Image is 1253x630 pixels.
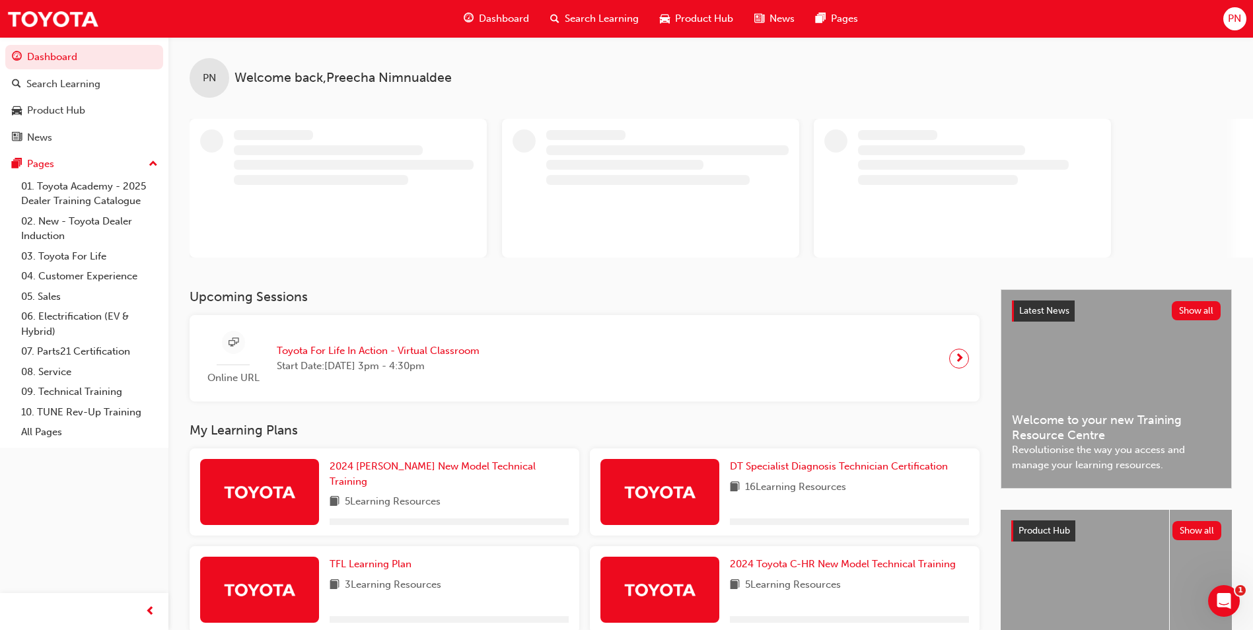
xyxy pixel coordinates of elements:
[1019,305,1069,316] span: Latest News
[730,558,956,570] span: 2024 Toyota C-HR New Model Technical Training
[26,77,100,92] div: Search Learning
[744,5,805,32] a: news-iconNews
[16,362,163,382] a: 08. Service
[730,459,953,474] a: DT Specialist Diagnosis Technician Certification
[16,306,163,341] a: 06. Electrification (EV & Hybrid)
[1223,7,1246,30] button: PN
[12,79,21,90] span: search-icon
[1001,289,1232,489] a: Latest NewsShow allWelcome to your new Training Resource CentreRevolutionise the way you access a...
[5,42,163,152] button: DashboardSearch LearningProduct HubNews
[464,11,474,27] span: guage-icon
[805,5,869,32] a: pages-iconPages
[1012,442,1221,472] span: Revolutionise the way you access and manage your learning resources.
[12,105,22,117] span: car-icon
[1012,413,1221,442] span: Welcome to your new Training Resource Centre
[190,289,980,304] h3: Upcoming Sessions
[831,11,858,26] span: Pages
[624,578,696,601] img: Trak
[345,494,441,510] span: 5 Learning Resources
[330,494,340,510] span: book-icon
[7,4,99,34] img: Trak
[745,577,841,594] span: 5 Learning Resources
[223,480,296,503] img: Trak
[1172,301,1221,320] button: Show all
[730,479,740,496] span: book-icon
[12,52,22,63] span: guage-icon
[12,158,22,170] span: pages-icon
[12,132,22,144] span: news-icon
[5,98,163,123] a: Product Hub
[954,349,964,368] span: next-icon
[1011,520,1221,542] a: Product HubShow all
[16,402,163,423] a: 10. TUNE Rev-Up Training
[624,480,696,503] img: Trak
[1235,585,1246,596] span: 1
[16,341,163,362] a: 07. Parts21 Certification
[229,335,238,351] span: sessionType_ONLINE_URL-icon
[16,211,163,246] a: 02. New - Toyota Dealer Induction
[5,125,163,150] a: News
[330,460,536,487] span: 2024 [PERSON_NAME] New Model Technical Training
[190,423,980,438] h3: My Learning Plans
[145,604,155,620] span: prev-icon
[223,578,296,601] img: Trak
[5,152,163,176] button: Pages
[149,156,158,173] span: up-icon
[16,246,163,267] a: 03. Toyota For Life
[730,577,740,594] span: book-icon
[1019,525,1070,536] span: Product Hub
[1208,585,1240,617] iframe: Intercom live chat
[330,558,412,570] span: TFL Learning Plan
[16,422,163,442] a: All Pages
[16,382,163,402] a: 09. Technical Training
[27,157,54,172] div: Pages
[330,577,340,594] span: book-icon
[345,577,441,594] span: 3 Learning Resources
[200,326,969,391] a: Online URLToyota For Life In Action - Virtual ClassroomStart Date:[DATE] 3pm - 4:30pm
[16,266,163,287] a: 04. Customer Experience
[816,11,826,27] span: pages-icon
[550,11,559,27] span: search-icon
[5,72,163,96] a: Search Learning
[1172,521,1222,540] button: Show all
[203,71,216,86] span: PN
[277,359,480,374] span: Start Date: [DATE] 3pm - 4:30pm
[730,460,948,472] span: DT Specialist Diagnosis Technician Certification
[200,370,266,386] span: Online URL
[27,130,52,145] div: News
[540,5,649,32] a: search-iconSearch Learning
[479,11,529,26] span: Dashboard
[565,11,639,26] span: Search Learning
[754,11,764,27] span: news-icon
[730,557,961,572] a: 2024 Toyota C-HR New Model Technical Training
[1012,300,1221,322] a: Latest NewsShow all
[16,176,163,211] a: 01. Toyota Academy - 2025 Dealer Training Catalogue
[330,557,417,572] a: TFL Learning Plan
[1228,11,1241,26] span: PN
[277,343,480,359] span: Toyota For Life In Action - Virtual Classroom
[649,5,744,32] a: car-iconProduct Hub
[27,103,85,118] div: Product Hub
[660,11,670,27] span: car-icon
[453,5,540,32] a: guage-iconDashboard
[234,71,452,86] span: Welcome back , Preecha Nimnualdee
[16,287,163,307] a: 05. Sales
[675,11,733,26] span: Product Hub
[330,459,569,489] a: 2024 [PERSON_NAME] New Model Technical Training
[5,45,163,69] a: Dashboard
[770,11,795,26] span: News
[745,479,846,496] span: 16 Learning Resources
